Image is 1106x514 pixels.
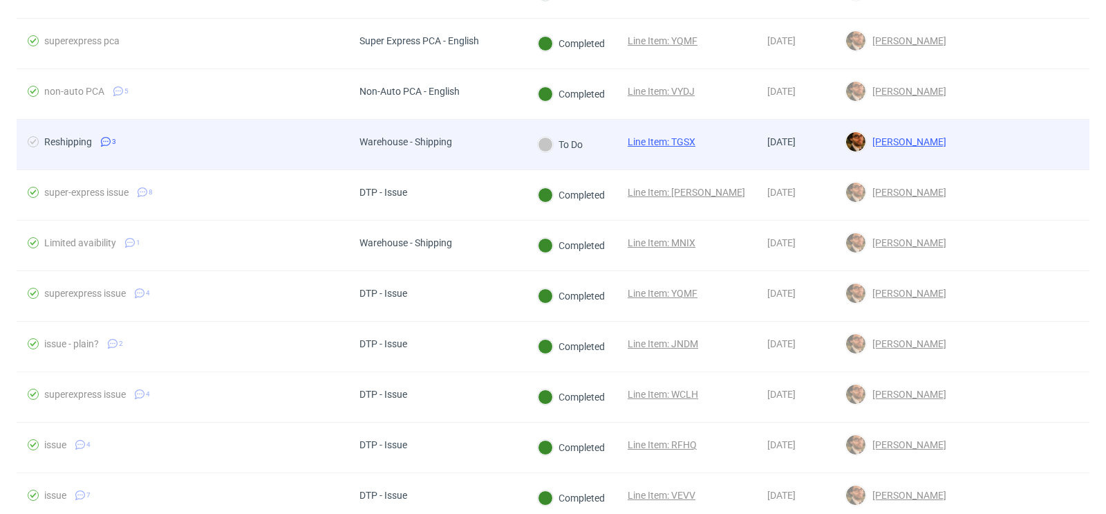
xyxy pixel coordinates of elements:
[867,389,946,400] span: [PERSON_NAME]
[119,338,123,349] span: 2
[538,490,605,506] div: Completed
[867,35,946,46] span: [PERSON_NAME]
[846,31,865,51] img: Matteo Corsico
[86,439,91,450] span: 4
[359,288,407,299] div: DTP - Issue
[538,137,583,152] div: To Do
[359,136,452,147] div: Warehouse - Shipping
[867,439,946,450] span: [PERSON_NAME]
[538,339,605,354] div: Completed
[867,187,946,198] span: [PERSON_NAME]
[867,86,946,97] span: [PERSON_NAME]
[767,136,796,147] span: [DATE]
[767,187,796,198] span: [DATE]
[538,389,605,405] div: Completed
[846,183,865,202] img: Matteo Corsico
[767,288,796,299] span: [DATE]
[146,288,150,299] span: 4
[628,288,697,299] a: Line Item: YQMF
[124,86,129,97] span: 5
[628,389,698,400] a: Line Item: WCLH
[359,86,460,97] div: Non-Auto PCA - English
[846,82,865,101] img: Matteo Corsico
[867,136,946,147] span: [PERSON_NAME]
[846,233,865,253] img: Matteo Corsico
[628,136,695,147] a: Line Item: TGSX
[136,237,140,248] span: 1
[44,237,116,248] div: Limited avaibility
[538,36,605,51] div: Completed
[112,136,116,147] span: 3
[538,288,605,304] div: Completed
[867,338,946,349] span: [PERSON_NAME]
[846,132,865,152] img: Matteo Corsico
[767,389,796,400] span: [DATE]
[846,284,865,303] img: Matteo Corsico
[628,439,697,450] a: Line Item: RFHQ
[359,338,407,349] div: DTP - Issue
[44,187,129,198] div: super-express issue
[359,389,407,400] div: DTP - Issue
[767,439,796,450] span: [DATE]
[628,237,695,248] a: Line Item: MNIX
[44,338,99,349] div: issue - plain?
[867,490,946,501] span: [PERSON_NAME]
[867,288,946,299] span: [PERSON_NAME]
[44,490,66,501] div: issue
[86,490,91,501] span: 7
[44,288,126,299] div: superexpress issue
[538,86,605,102] div: Completed
[359,490,407,501] div: DTP - Issue
[628,187,745,198] a: Line Item: [PERSON_NAME]
[767,338,796,349] span: [DATE]
[628,490,695,501] a: Line Item: VEVV
[359,439,407,450] div: DTP - Issue
[846,385,865,404] img: Matteo Corsico
[538,440,605,455] div: Completed
[628,86,695,97] a: Line Item: VYDJ
[846,435,865,455] img: Matteo Corsico
[767,490,796,501] span: [DATE]
[44,389,126,400] div: superexpress issue
[867,237,946,248] span: [PERSON_NAME]
[359,35,479,46] div: Super Express PCA - English
[44,35,120,46] div: superexpress pca
[628,35,697,46] a: Line Item: YQMF
[538,238,605,253] div: Completed
[767,237,796,248] span: [DATE]
[44,136,92,147] div: Reshipping
[538,187,605,203] div: Completed
[44,439,66,450] div: issue
[767,86,796,97] span: [DATE]
[846,334,865,354] img: Matteo Corsico
[628,338,698,349] a: Line Item: JNDM
[359,187,407,198] div: DTP - Issue
[146,389,150,400] span: 4
[44,86,104,97] div: non-auto PCA
[846,486,865,505] img: Matteo Corsico
[767,35,796,46] span: [DATE]
[149,187,153,198] span: 8
[359,237,452,248] div: Warehouse - Shipping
